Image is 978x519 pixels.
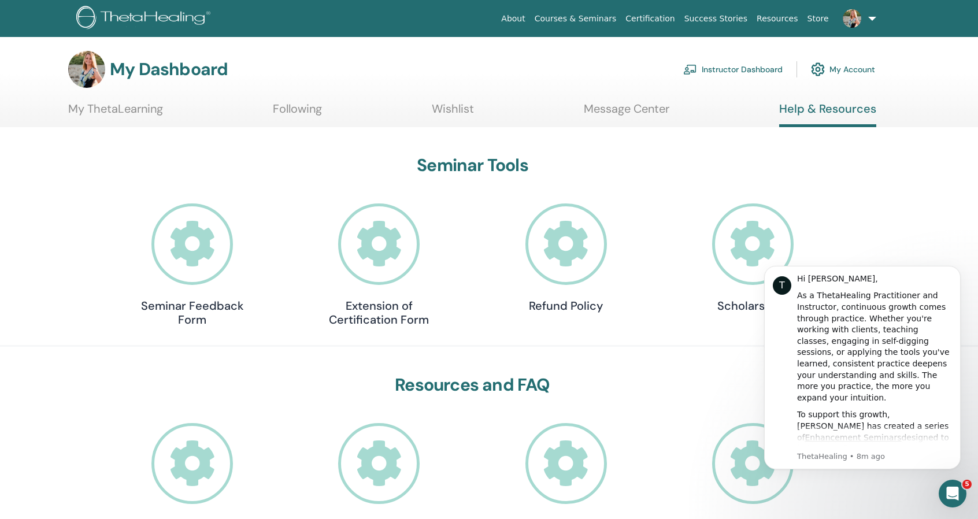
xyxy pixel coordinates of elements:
[811,60,825,79] img: cog.svg
[803,8,833,29] a: Store
[695,299,810,313] h4: Scholarships
[50,161,205,286] div: To support this growth, [PERSON_NAME] has created a series of designed to help you refine your kn...
[321,203,437,327] a: Extension of Certification Form
[680,8,752,29] a: Success Stories
[811,57,875,82] a: My Account
[432,102,474,124] a: Wishlist
[843,9,861,28] img: default.jpg
[76,6,214,32] img: logo.png
[508,203,624,313] a: Refund Policy
[530,8,621,29] a: Courses & Seminars
[68,102,163,124] a: My ThetaLearning
[695,203,810,313] a: Scholarships
[273,102,322,124] a: Following
[779,102,876,127] a: Help & Resources
[621,8,679,29] a: Certification
[939,480,966,507] iframe: Intercom live chat
[135,299,250,327] h4: Seminar Feedback Form
[683,64,697,75] img: chalkboard-teacher.svg
[508,299,624,313] h4: Refund Policy
[497,8,529,29] a: About
[747,249,978,488] iframe: Intercom notifications message
[58,184,155,194] a: Enhancement Seminars
[683,57,783,82] a: Instructor Dashboard
[584,102,669,124] a: Message Center
[50,203,205,213] p: Message from ThetaHealing, sent 8m ago
[962,480,972,489] span: 5
[321,299,437,327] h4: Extension of Certification Form
[110,59,228,80] h3: My Dashboard
[135,203,250,327] a: Seminar Feedback Form
[752,8,803,29] a: Resources
[68,51,105,88] img: default.jpg
[135,155,811,176] h3: Seminar Tools
[135,375,811,395] h3: Resources and FAQ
